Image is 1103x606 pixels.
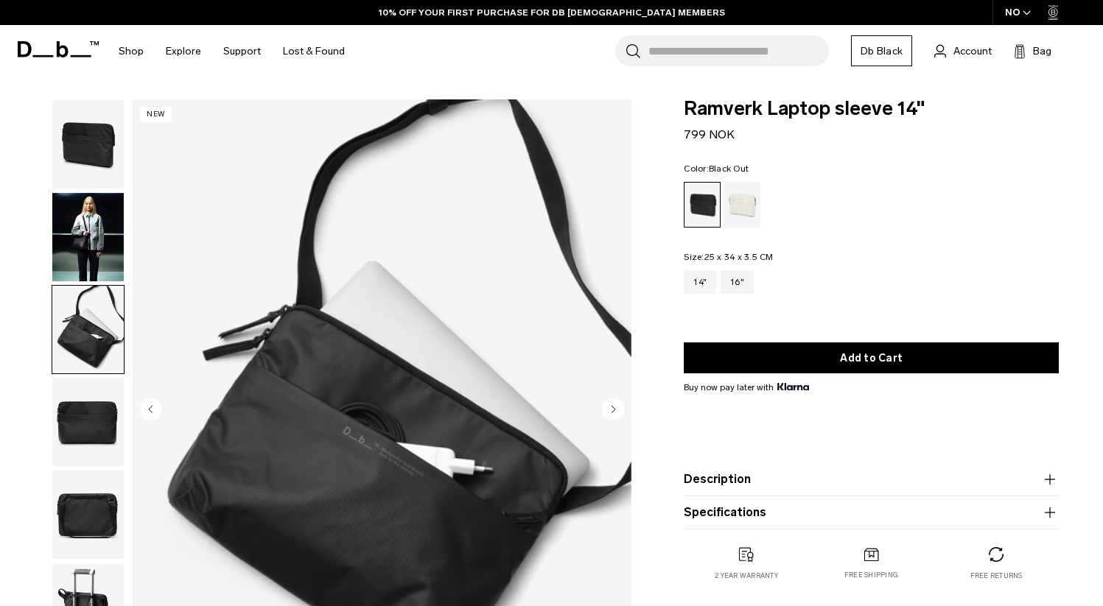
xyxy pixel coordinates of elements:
[684,504,1059,521] button: Specifications
[379,6,725,19] a: 10% OFF YOUR FIRST PURCHASE FOR DB [DEMOGRAPHIC_DATA] MEMBERS
[52,193,124,281] img: Ramverk Laptop sleeve 14" Black Out
[851,35,912,66] a: Db Black
[953,43,992,59] span: Account
[715,571,778,581] p: 2 year warranty
[140,398,162,423] button: Previous slide
[684,471,1059,488] button: Description
[52,377,125,467] button: Ramverk Laptop sleeve 14" Black Out
[602,398,624,423] button: Next slide
[724,182,760,228] a: Oatmilk
[52,378,124,466] img: Ramverk Laptop sleeve 14" Black Out
[166,25,201,77] a: Explore
[684,182,721,228] a: Black Out
[684,127,735,141] span: 799 NOK
[1033,43,1051,59] span: Bag
[52,285,125,375] button: Ramverk Laptop sleeve 14" Black Out
[704,252,774,262] span: 25 x 34 x 3.5 CM
[777,383,809,390] img: {"height" => 20, "alt" => "Klarna"}
[684,253,773,261] legend: Size:
[970,571,1023,581] p: Free returns
[283,25,345,77] a: Lost & Found
[934,42,992,60] a: Account
[709,163,749,174] span: Black Out
[1014,42,1051,60] button: Bag
[684,164,749,173] legend: Color:
[223,25,261,77] a: Support
[52,286,124,374] img: Ramverk Laptop sleeve 14" Black Out
[52,100,124,189] img: Ramverk Laptop sleeve 14" Black Out
[684,342,1059,373] button: Add to Cart
[119,25,144,77] a: Shop
[52,470,125,560] button: Ramverk Laptop sleeve 14" Black Out
[684,270,716,294] a: 14"
[52,471,124,559] img: Ramverk Laptop sleeve 14" Black Out
[684,99,1059,119] span: Ramverk Laptop sleeve 14"
[52,99,125,189] button: Ramverk Laptop sleeve 14" Black Out
[684,381,809,394] span: Buy now pay later with
[52,192,125,282] button: Ramverk Laptop sleeve 14" Black Out
[108,25,356,77] nav: Main Navigation
[844,570,898,580] p: Free shipping
[721,270,754,294] a: 16"
[140,107,172,122] p: New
